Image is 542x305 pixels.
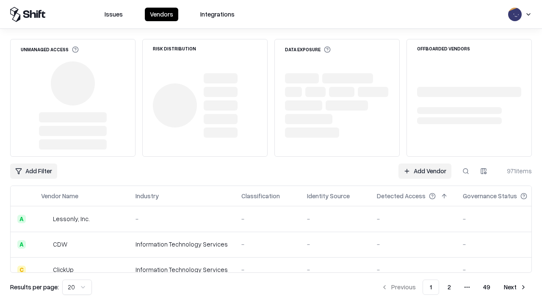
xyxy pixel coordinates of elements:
[41,191,78,200] div: Vendor Name
[41,266,50,274] img: ClickUp
[241,240,293,249] div: -
[17,215,26,223] div: A
[285,46,331,53] div: Data Exposure
[17,240,26,249] div: A
[463,265,541,274] div: -
[135,191,159,200] div: Industry
[53,240,67,249] div: CDW
[135,265,228,274] div: Information Technology Services
[377,240,449,249] div: -
[41,215,50,223] img: Lessonly, Inc.
[307,214,363,223] div: -
[417,46,470,51] div: Offboarded Vendors
[498,166,532,175] div: 971 items
[307,240,363,249] div: -
[398,164,451,179] a: Add Vendor
[441,280,458,295] button: 2
[307,265,363,274] div: -
[41,240,50,249] img: CDW
[307,191,350,200] div: Identity Source
[463,240,541,249] div: -
[53,265,74,274] div: ClickUp
[153,46,196,51] div: Risk Distribution
[376,280,532,295] nav: pagination
[463,214,541,223] div: -
[423,280,439,295] button: 1
[195,8,240,21] button: Integrations
[135,214,228,223] div: -
[463,191,517,200] div: Governance Status
[135,240,228,249] div: Information Technology Services
[241,191,280,200] div: Classification
[241,214,293,223] div: -
[377,265,449,274] div: -
[476,280,497,295] button: 49
[377,214,449,223] div: -
[10,164,57,179] button: Add Filter
[21,46,79,53] div: Unmanaged Access
[53,214,90,223] div: Lessonly, Inc.
[377,191,426,200] div: Detected Access
[100,8,128,21] button: Issues
[499,280,532,295] button: Next
[241,265,293,274] div: -
[10,283,59,291] p: Results per page:
[17,266,26,274] div: C
[145,8,178,21] button: Vendors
